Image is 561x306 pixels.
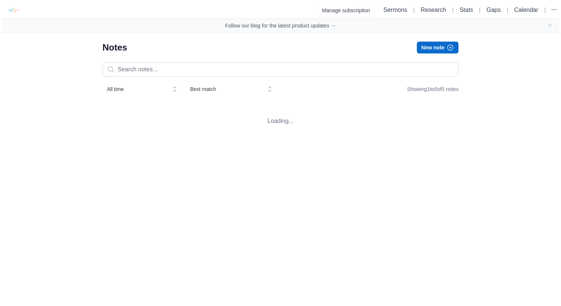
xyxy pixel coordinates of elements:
[190,85,262,93] span: Best match
[103,105,459,137] p: Loading...
[103,42,127,53] h1: Notes
[410,6,418,14] li: |
[547,23,553,29] button: Close banner
[504,6,511,14] li: |
[225,22,336,29] a: Follow our blog for the latest product updates →
[541,6,549,14] li: |
[186,82,276,96] button: Best match
[449,6,457,14] li: |
[514,7,538,13] a: Calendar
[103,62,459,76] input: Search notes...
[460,7,473,13] a: Stats
[407,82,459,96] div: Showing 1 to 0 of 0 notes
[103,82,181,96] button: All time
[487,7,501,13] a: Gaps
[417,42,458,53] button: New note
[476,6,483,14] li: |
[107,85,166,93] span: All time
[318,4,374,16] button: Manage subscription
[383,7,407,13] a: Sermons
[421,7,446,13] a: Research
[6,2,22,19] img: logo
